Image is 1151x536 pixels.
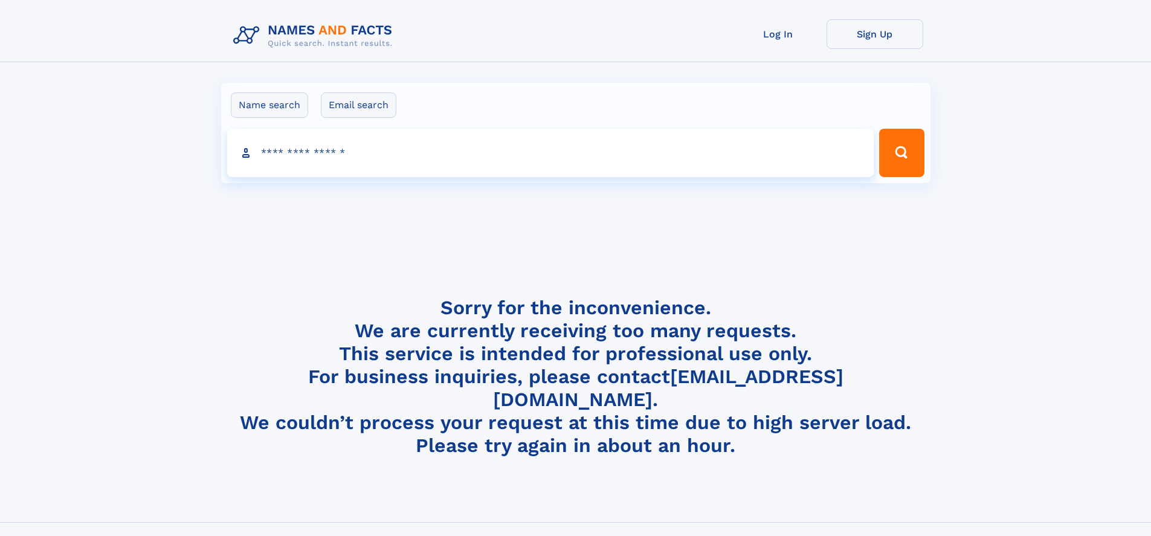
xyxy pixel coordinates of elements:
[879,129,924,177] button: Search Button
[231,92,308,118] label: Name search
[228,19,402,52] img: Logo Names and Facts
[827,19,923,49] a: Sign Up
[730,19,827,49] a: Log In
[227,129,874,177] input: search input
[228,296,923,457] h4: Sorry for the inconvenience. We are currently receiving too many requests. This service is intend...
[321,92,396,118] label: Email search
[493,365,843,411] a: [EMAIL_ADDRESS][DOMAIN_NAME]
